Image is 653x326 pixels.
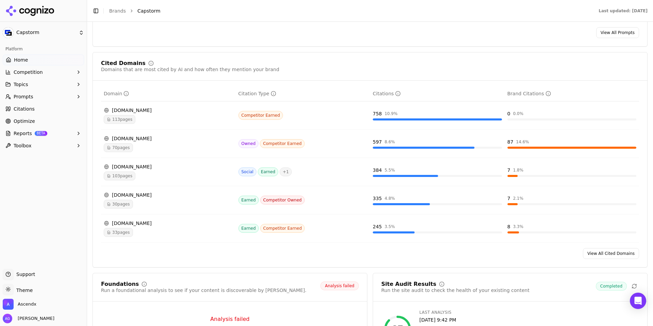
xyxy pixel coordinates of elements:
[370,86,505,101] th: totalCitationCount
[16,30,76,36] span: Capstorm
[630,293,646,309] div: Open Intercom Messenger
[385,167,395,173] div: 5.5 %
[373,223,382,230] div: 245
[596,27,639,38] a: View All Prompts
[381,287,530,294] div: Run the site audit to check the health of your existing content
[260,139,305,148] span: Competitor Earned
[109,7,585,14] nav: breadcrumb
[238,90,276,97] div: Citation Type
[513,196,523,201] div: 2.1 %
[109,8,126,14] a: Brands
[260,224,305,233] span: Competitor Earned
[373,90,401,97] div: Citations
[258,167,278,176] span: Earned
[3,314,12,323] img: Amy Grenham
[101,86,639,243] div: Data table
[507,90,551,97] div: Brand Citations
[104,220,233,227] div: [DOMAIN_NAME]
[18,301,36,307] span: Ascendx
[507,223,510,230] div: 8
[385,139,395,145] div: 8.6 %
[238,224,259,233] span: Earned
[3,128,84,139] button: ReportsBETA
[101,66,279,73] div: Domains that are most cited by AI and how often they mention your brand
[3,91,84,102] button: Prompts
[516,139,529,145] div: 14.6 %
[507,110,510,117] div: 0
[14,93,33,100] span: Prompts
[3,44,84,54] div: Platform
[373,167,382,174] div: 384
[3,140,84,151] button: Toolbox
[238,139,259,148] span: Owned
[505,86,639,101] th: brandCitationCount
[14,118,35,125] span: Optimize
[14,130,32,137] span: Reports
[3,27,14,38] img: Capstorm
[137,7,161,14] span: Capstorm
[104,172,135,180] span: 103 pages
[596,282,627,291] span: Completed
[373,110,382,117] div: 758
[238,196,259,205] span: Earned
[513,224,523,229] div: 3.3 %
[3,299,14,310] img: Ascendx
[238,167,257,176] span: Social
[35,131,47,136] span: BETA
[3,314,54,323] button: Open user button
[104,163,233,170] div: [DOMAIN_NAME]
[385,196,395,201] div: 4.8 %
[3,116,84,127] a: Optimize
[104,115,135,124] span: 113 pages
[101,61,146,66] div: Cited Domains
[419,316,636,323] div: [DATE] 9:42 PM
[14,288,33,293] span: Theme
[236,86,370,101] th: citationTypes
[104,228,133,237] span: 33 pages
[101,315,359,323] div: Analysis failed
[513,111,523,116] div: 0.0 %
[385,111,398,116] div: 10.9 %
[104,135,233,142] div: [DOMAIN_NAME]
[101,281,139,287] div: Foundations
[101,287,306,294] div: Run a foundational analysis to see if your content is discoverable by [PERSON_NAME].
[260,196,305,205] span: Competitor Owned
[104,143,133,152] span: 70 pages
[599,8,648,14] div: Last updated: [DATE]
[238,111,283,120] span: Competitor Earned
[3,299,36,310] button: Open organization switcher
[507,167,510,174] div: 7
[373,138,382,145] div: 597
[15,315,54,322] span: [PERSON_NAME]
[101,86,236,101] th: domain
[373,195,382,202] div: 335
[583,248,639,259] a: View All Cited Domains
[14,56,28,63] span: Home
[14,69,43,76] span: Competition
[3,67,84,78] button: Competition
[280,167,292,176] span: + 1
[3,54,84,65] a: Home
[419,310,636,315] div: Last Analysis
[104,200,133,209] span: 30 pages
[507,195,510,202] div: 7
[381,281,436,287] div: Site Audit Results
[14,142,32,149] span: Toolbox
[3,79,84,90] button: Topics
[14,105,35,112] span: Citations
[507,138,514,145] div: 87
[14,271,35,278] span: Support
[104,107,233,114] div: [DOMAIN_NAME]
[14,81,28,88] span: Topics
[3,103,84,114] a: Citations
[104,192,233,198] div: [DOMAIN_NAME]
[320,281,359,290] span: Analysis failed
[513,167,523,173] div: 1.8 %
[385,224,395,229] div: 3.5 %
[104,90,129,97] div: Domain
